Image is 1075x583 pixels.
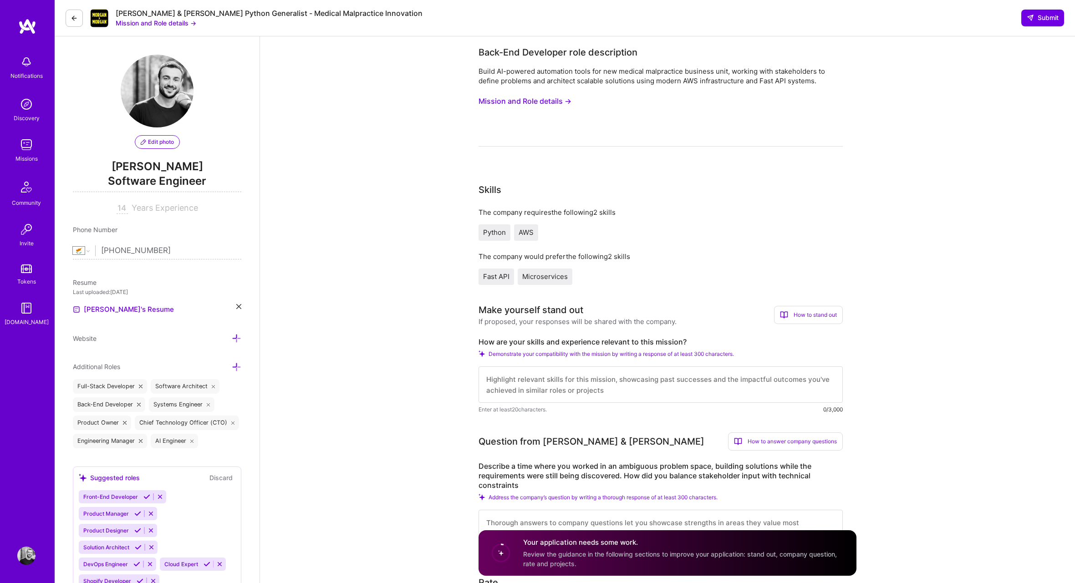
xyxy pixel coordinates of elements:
span: Edit photo [141,138,174,146]
img: Invite [17,220,36,238]
span: Product Designer [83,527,129,534]
div: Notifications [10,71,43,81]
div: AI Engineer [151,434,199,448]
button: Edit photo [135,135,180,149]
span: AWS [519,228,534,237]
img: discovery [17,95,36,113]
div: Software Architect [151,379,220,394]
i: icon Close [207,403,210,406]
i: Reject [147,561,153,568]
i: icon Close [190,439,194,443]
span: Cloud Expert [164,561,198,568]
span: Address the company’s question by writing a thorough response of at least 300 characters. [489,494,718,501]
i: Reject [148,510,154,517]
div: Back-End Developer [73,397,145,412]
i: Accept [134,510,141,517]
i: icon Close [139,385,143,388]
div: Product Owner [73,416,131,430]
div: Back-End Developer role description [479,46,637,59]
div: Full-Stack Developer [73,379,147,394]
div: Last uploaded: [DATE] [73,287,241,297]
div: 0/3,000 [823,405,843,414]
span: Review the guidance in the following sections to improve your application: stand out, company que... [523,550,837,568]
label: Describe a time where you worked in an ambiguous problem space, building solutions while the requ... [479,461,843,490]
i: Check [479,350,485,357]
i: icon BookOpen [780,311,788,319]
i: Accept [133,561,140,568]
i: icon PencilPurple [141,139,146,145]
div: Suggested roles [79,473,140,482]
i: Accept [134,527,141,534]
span: Phone Number [73,226,117,233]
i: Accept [204,561,210,568]
i: icon Close [212,385,215,388]
img: tokens [21,264,32,273]
i: Reject [216,561,223,568]
span: [PERSON_NAME] [73,160,241,173]
i: Reject [148,527,154,534]
img: Community [15,176,37,198]
div: Tokens [17,277,36,286]
i: Accept [135,544,142,551]
span: Solution Architect [83,544,129,551]
div: [PERSON_NAME] & [PERSON_NAME] Python Generalist - Medical Malpractice Innovation [116,9,423,18]
img: Company Logo [90,9,108,27]
i: Reject [148,544,155,551]
input: +1 (000) 000-0000 [101,238,241,264]
i: Check [479,494,485,500]
span: Fast API [483,272,509,281]
img: User Avatar [17,547,36,565]
span: DevOps Engineer [83,561,128,568]
i: Accept [143,493,150,500]
span: Front-End Developer [83,493,138,500]
span: Years Experience [132,203,198,213]
div: Build AI-powered automation tools for new medical malpractice business unit, working with stakeho... [479,66,843,86]
img: bell [17,53,36,71]
div: Systems Engineer [149,397,215,412]
div: The company would prefer the following 2 skills [479,252,843,261]
div: Chief Technology Officer (CTO) [135,416,239,430]
i: icon BookOpen [734,437,742,446]
button: Submit [1021,10,1064,26]
input: XX [117,203,128,214]
button: Mission and Role details → [479,93,571,110]
i: icon Close [139,439,143,443]
div: Make yourself stand out [479,303,583,317]
div: Missions [15,154,38,163]
button: Discard [207,472,235,483]
img: teamwork [17,136,36,154]
span: Additional Roles [73,363,120,370]
h4: Your application needs some work. [523,538,846,548]
i: icon Close [236,304,241,309]
div: Community [12,198,41,208]
img: guide book [17,299,36,317]
span: Product Manager [83,510,129,517]
span: Enter at least 20 characters. [479,405,547,414]
span: Microservices [522,272,568,281]
i: icon Close [137,403,141,406]
i: icon Close [123,421,127,425]
label: How are your skills and experience relevant to this mission? [479,337,843,347]
i: icon Close [231,421,235,425]
i: icon LeftArrowDark [71,15,78,22]
div: How to answer company questions [728,432,843,451]
i: Reject [157,493,163,500]
span: Resume [73,279,97,286]
i: icon SendLight [1027,14,1034,21]
img: Resume [73,306,80,313]
button: Mission and Role details → [116,18,196,28]
i: icon SuggestedTeams [79,474,87,482]
div: How to stand out [774,306,843,324]
div: If proposed, your responses will be shared with the company. [479,317,677,326]
div: Invite [20,238,34,248]
div: [DOMAIN_NAME] [5,317,49,327]
div: Engineering Manager [73,434,147,448]
a: [PERSON_NAME]'s Resume [73,304,174,315]
div: Question from [PERSON_NAME] & [PERSON_NAME] [479,435,704,448]
img: logo [18,18,36,35]
img: User Avatar [121,55,194,127]
a: User Avatar [15,547,38,565]
span: Software Engineer [73,173,241,192]
span: Website [73,335,97,342]
div: Discovery [14,113,40,123]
